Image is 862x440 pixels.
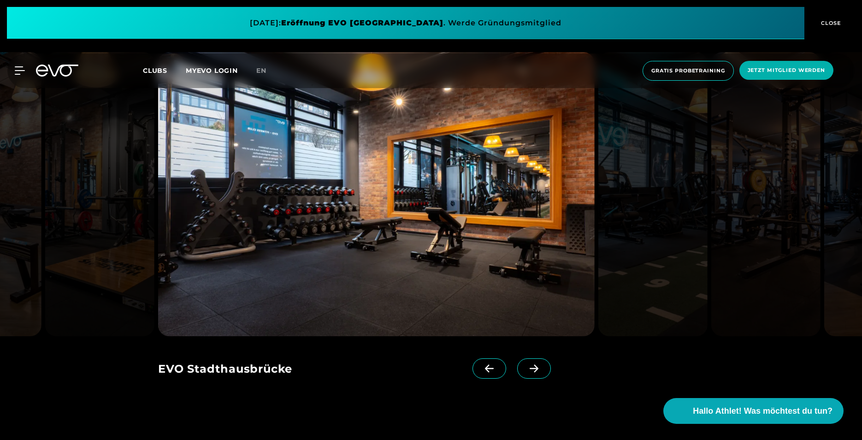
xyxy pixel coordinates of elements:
[158,52,595,336] img: evofitness
[143,66,186,75] a: Clubs
[256,66,266,75] span: en
[598,52,708,336] img: evofitness
[186,66,238,75] a: MYEVO LOGIN
[748,66,825,74] span: Jetzt Mitglied werden
[663,398,844,424] button: Hallo Athlet! Was möchtest du tun?
[693,405,832,417] span: Hallo Athlet! Was möchtest du tun?
[737,61,836,81] a: Jetzt Mitglied werden
[711,52,821,336] img: evofitness
[804,7,855,39] button: CLOSE
[143,66,167,75] span: Clubs
[256,65,277,76] a: en
[819,19,841,27] span: CLOSE
[45,52,154,336] img: evofitness
[640,61,737,81] a: Gratis Probetraining
[651,67,725,75] span: Gratis Probetraining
